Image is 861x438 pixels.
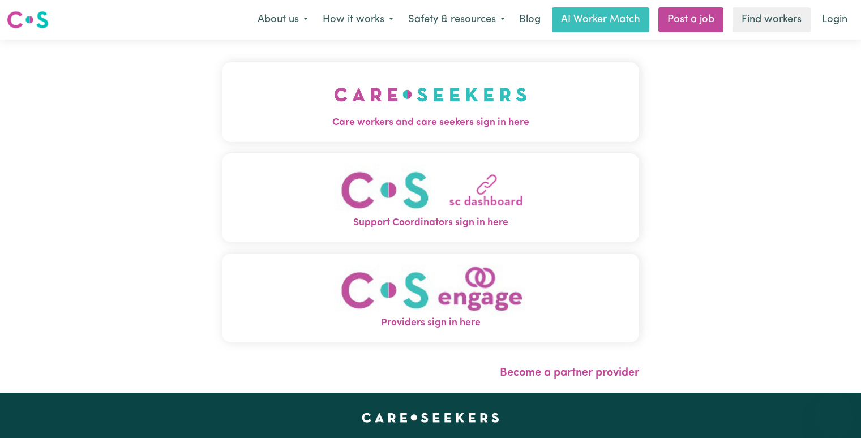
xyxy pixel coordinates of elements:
[222,253,639,342] button: Providers sign in here
[222,115,639,130] span: Care workers and care seekers sign in here
[250,8,315,32] button: About us
[815,7,854,32] a: Login
[362,413,499,422] a: Careseekers home page
[315,8,401,32] button: How it works
[222,153,639,242] button: Support Coordinators sign in here
[500,367,639,379] a: Become a partner provider
[401,8,512,32] button: Safety & resources
[658,7,723,32] a: Post a job
[733,7,811,32] a: Find workers
[816,393,852,429] iframe: Button to launch messaging window
[552,7,649,32] a: AI Worker Match
[222,62,639,141] button: Care workers and care seekers sign in here
[7,7,49,33] a: Careseekers logo
[7,10,49,30] img: Careseekers logo
[512,7,547,32] a: Blog
[222,216,639,230] span: Support Coordinators sign in here
[222,316,639,330] span: Providers sign in here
